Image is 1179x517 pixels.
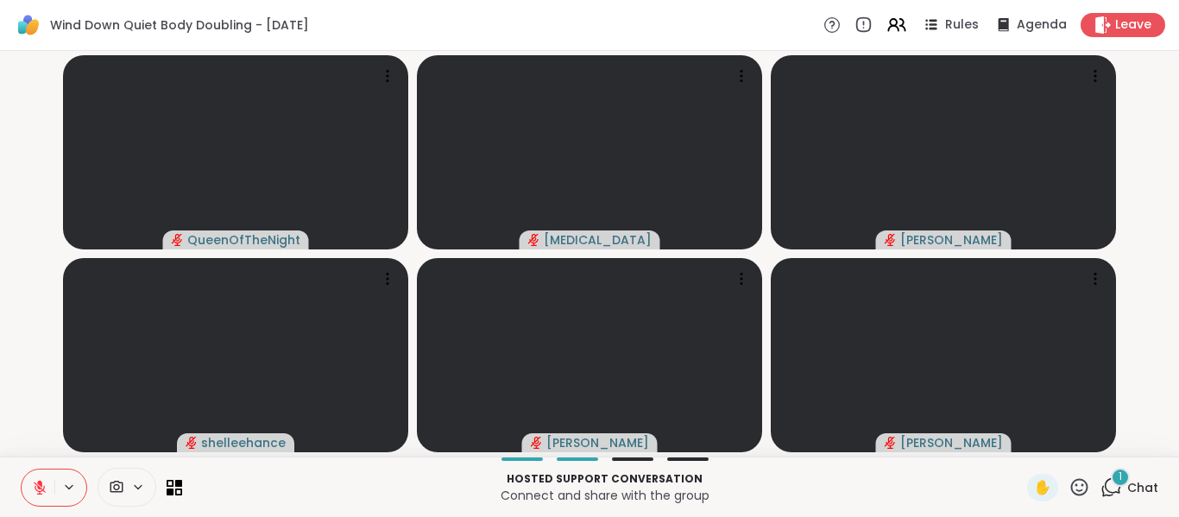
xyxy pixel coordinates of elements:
span: audio-muted [186,437,198,449]
span: audio-muted [531,437,543,449]
span: audio-muted [885,437,897,449]
span: Agenda [1017,16,1067,34]
p: Hosted support conversation [192,471,1017,487]
span: Chat [1127,479,1158,496]
span: ✋ [1034,477,1051,498]
span: audio-muted [172,234,184,246]
img: ShareWell Logomark [14,10,43,40]
span: [PERSON_NAME] [546,434,649,451]
span: [MEDICAL_DATA] [544,231,652,249]
span: QueenOfTheNight [187,231,300,249]
span: audio-muted [885,234,897,246]
span: [PERSON_NAME] [900,434,1003,451]
span: Leave [1115,16,1151,34]
span: Wind Down Quiet Body Doubling - [DATE] [50,16,309,34]
span: Rules [945,16,979,34]
span: 1 [1119,470,1122,484]
span: audio-muted [528,234,540,246]
span: shelleehance [201,434,286,451]
p: Connect and share with the group [192,487,1017,504]
span: [PERSON_NAME] [900,231,1003,249]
